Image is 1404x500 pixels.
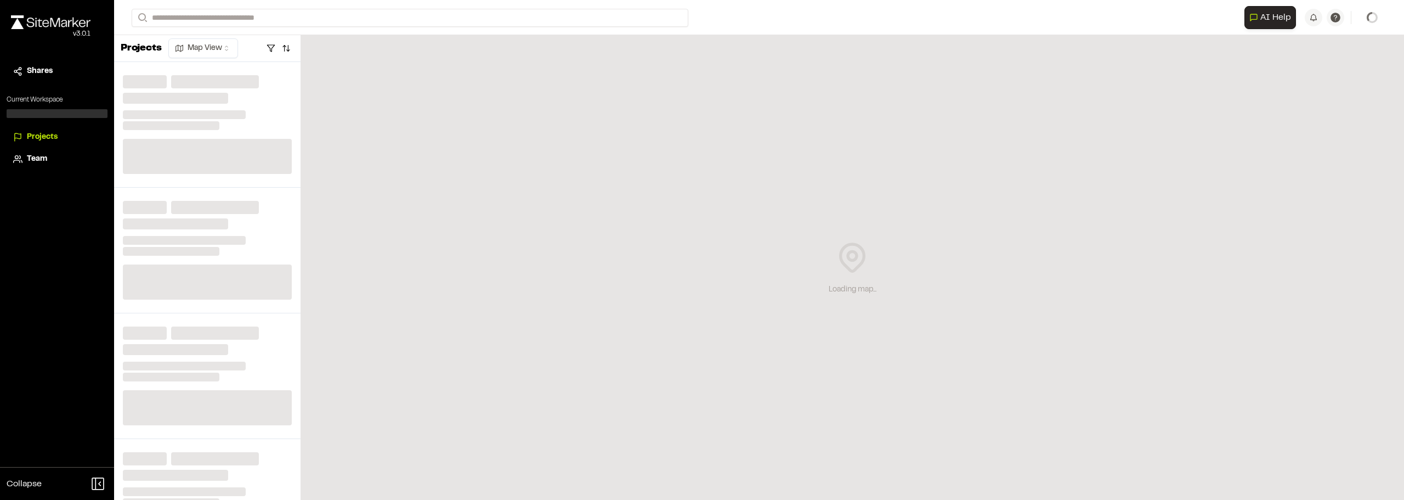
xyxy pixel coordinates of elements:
button: Open AI Assistant [1244,6,1296,29]
div: Open AI Assistant [1244,6,1300,29]
span: Projects [27,131,58,143]
button: Search [132,9,151,27]
a: Team [13,153,101,165]
a: Projects [13,131,101,143]
span: Shares [27,65,53,77]
img: rebrand.png [11,15,90,29]
span: AI Help [1260,11,1291,24]
p: Current Workspace [7,95,107,105]
p: Projects [121,41,162,56]
span: Team [27,153,47,165]
span: Collapse [7,477,42,491]
div: Loading map... [829,284,876,296]
a: Shares [13,65,101,77]
div: Oh geez...please don't... [11,29,90,39]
